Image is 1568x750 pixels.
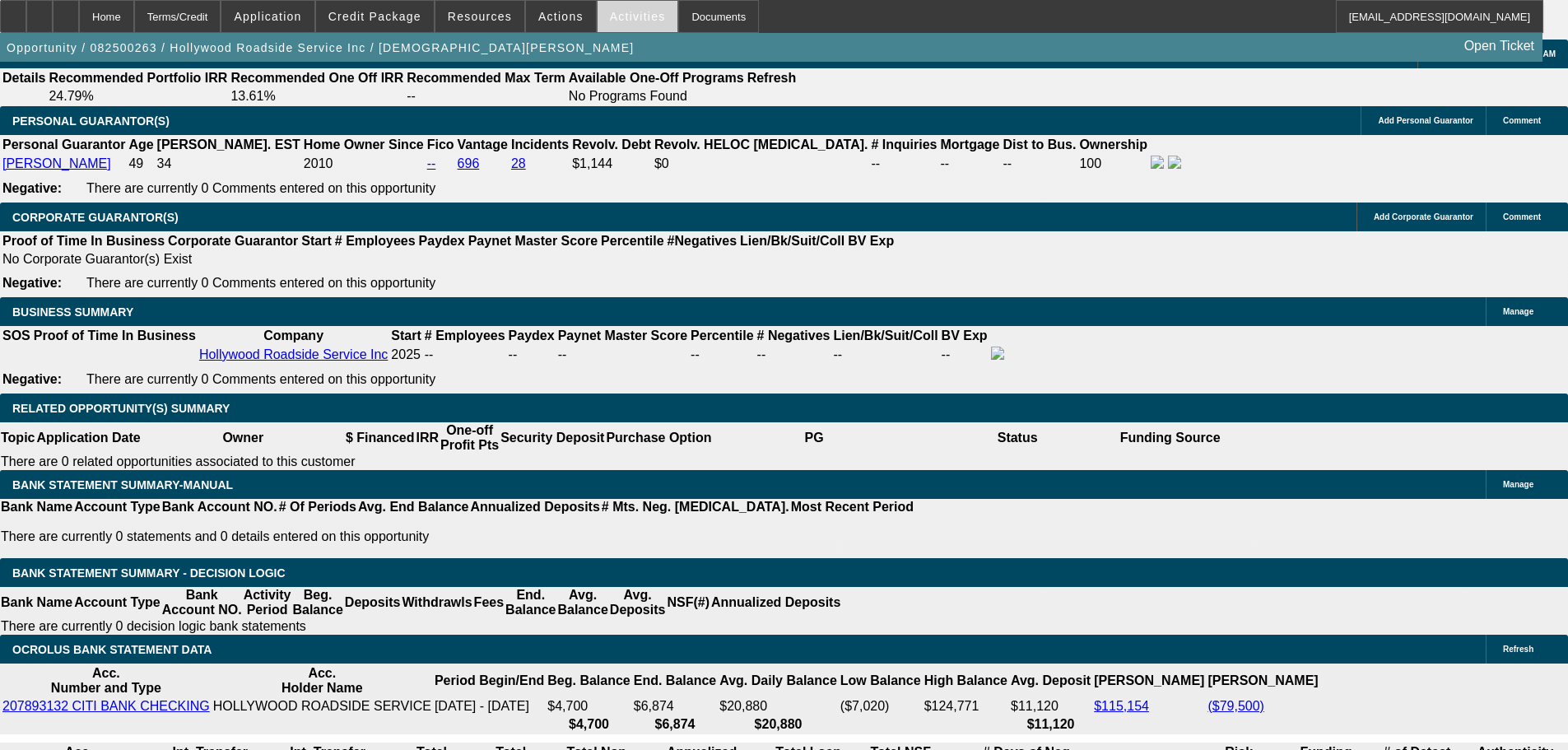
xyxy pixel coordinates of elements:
[2,665,211,696] th: Acc. Number and Type
[691,328,753,342] b: Percentile
[12,211,179,224] span: CORPORATE GUARANTOR(S)
[571,155,652,173] td: $1,144
[1010,665,1091,696] th: Avg. Deposit
[425,347,434,361] span: --
[12,305,133,319] span: BUSINESS SUMMARY
[2,156,111,170] a: [PERSON_NAME]
[1119,422,1221,454] th: Funding Source
[511,137,569,151] b: Incidents
[212,665,432,696] th: Acc. Holder Name
[440,422,500,454] th: One-off Profit Pts
[86,181,435,195] span: There are currently 0 Comments entered on this opportunity
[1503,307,1533,316] span: Manage
[473,587,505,618] th: Fees
[344,587,402,618] th: Deposits
[1374,212,1473,221] span: Add Corporate Guarantor
[924,698,1008,715] td: $124,771
[601,499,790,515] th: # Mts. Neg. [MEDICAL_DATA].
[511,156,526,170] a: 28
[1503,212,1541,221] span: Comment
[1003,137,1077,151] b: Dist to Bus.
[1093,665,1205,696] th: [PERSON_NAME]
[740,234,844,248] b: Lien/Bk/Suit/Coll
[12,114,170,128] span: PERSONAL GUARANTOR(S)
[598,1,678,32] button: Activities
[1207,665,1319,696] th: [PERSON_NAME]
[390,346,421,364] td: 2025
[448,10,512,23] span: Resources
[234,10,301,23] span: Application
[345,422,416,454] th: $ Financed
[916,422,1119,454] th: Status
[1151,156,1164,169] img: facebook-icon.png
[1010,698,1091,715] td: $11,120
[2,372,62,386] b: Negative:
[434,665,545,696] th: Period Begin/End
[401,587,472,618] th: Withdrawls
[1003,155,1077,173] td: --
[33,328,197,344] th: Proof of Time In Business
[500,422,605,454] th: Security Deposit
[221,1,314,32] button: Application
[73,499,161,515] th: Account Type
[609,587,667,618] th: Avg. Deposits
[212,698,432,715] td: HOLLYWOOD ROADSIDE SERVICE
[1378,116,1473,125] span: Add Personal Guarantor
[168,234,298,248] b: Corporate Guarantor
[547,698,630,715] td: $4,700
[610,10,666,23] span: Activities
[230,88,404,105] td: 13.61%
[406,88,566,105] td: --
[666,587,710,618] th: NSF(#)
[156,155,301,173] td: 34
[757,347,831,362] div: --
[35,422,141,454] th: Application Date
[243,587,292,618] th: Activity Period
[710,587,841,618] th: Annualized Deposits
[263,328,323,342] b: Company
[316,1,434,32] button: Credit Package
[7,41,634,54] span: Opportunity / 082500263 / Hollywood Roadside Service Inc / [DEMOGRAPHIC_DATA][PERSON_NAME]
[833,328,938,342] b: Lien/Bk/Suit/Coll
[1010,716,1091,733] th: $11,120
[572,137,651,151] b: Revolv. Debt
[86,372,435,386] span: There are currently 0 Comments entered on this opportunity
[157,137,300,151] b: [PERSON_NAME]. EST
[278,499,357,515] th: # Of Periods
[2,328,31,344] th: SOS
[747,70,798,86] th: Refresh
[73,587,161,618] th: Account Type
[633,665,717,696] th: End. Balance
[415,422,440,454] th: IRR
[427,156,436,170] a: --
[2,70,46,86] th: Details
[425,328,505,342] b: # Employees
[568,70,745,86] th: Available One-Off Programs
[1168,156,1181,169] img: linkedin-icon.png
[199,347,388,361] a: Hollywood Roadside Service Inc
[142,422,345,454] th: Owner
[2,137,125,151] b: Personal Guarantor
[161,587,243,618] th: Bank Account NO.
[633,716,717,733] th: $6,874
[2,233,165,249] th: Proof of Time In Business
[291,587,343,618] th: Beg. Balance
[48,88,228,105] td: 24.79%
[941,346,989,364] td: --
[1078,155,1148,173] td: 100
[568,88,745,105] td: No Programs Found
[840,698,922,715] td: ($7,020)
[719,716,838,733] th: $20,880
[406,70,566,86] th: Recommended Max Term
[2,699,210,713] a: 207893132 CITI BANK CHECKING
[508,346,556,364] td: --
[1503,480,1533,489] span: Manage
[941,137,1000,151] b: Mortgage
[357,499,470,515] th: Avg. End Balance
[2,251,901,268] td: No Corporate Guarantor(s) Exist
[1079,137,1147,151] b: Ownership
[871,137,937,151] b: # Inquiries
[1503,116,1541,125] span: Comment
[1,529,914,544] p: There are currently 0 statements and 0 details entered on this opportunity
[654,155,869,173] td: $0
